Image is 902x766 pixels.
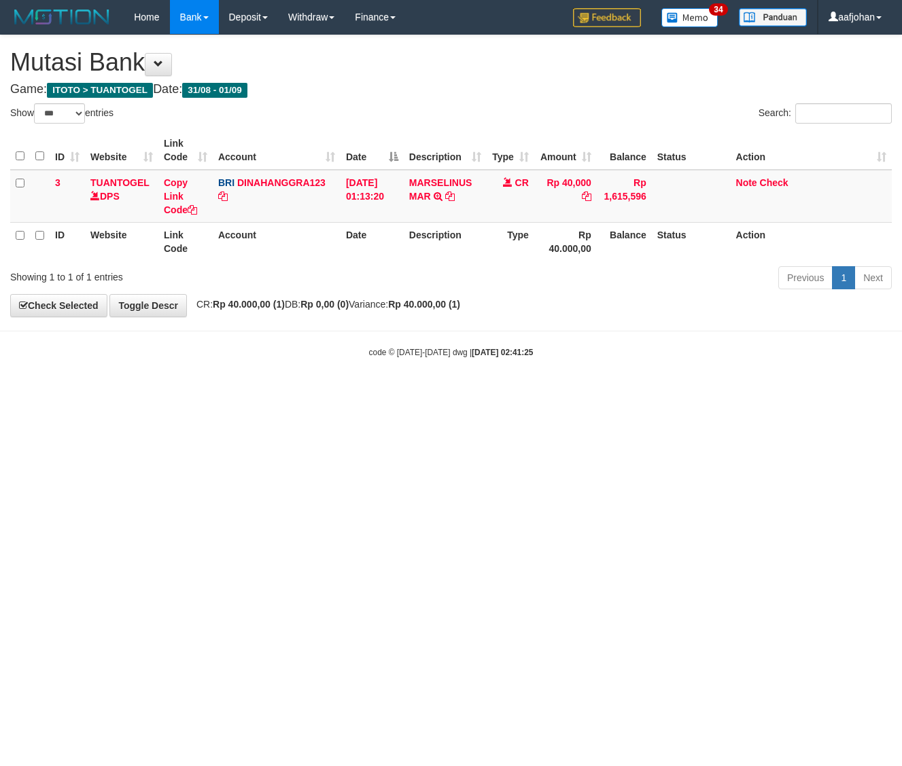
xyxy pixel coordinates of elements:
[213,131,341,170] th: Account: activate to sort column ascending
[55,177,60,188] span: 3
[731,131,892,170] th: Action: activate to sort column ascending
[164,177,197,215] a: Copy Link Code
[369,348,534,357] small: code © [DATE]-[DATE] dwg |
[534,131,597,170] th: Amount: activate to sort column ascending
[472,348,533,357] strong: [DATE] 02:41:25
[341,131,404,170] th: Date: activate to sort column descending
[109,294,187,317] a: Toggle Descr
[404,131,487,170] th: Description: activate to sort column ascending
[534,170,597,223] td: Rp 40,000
[50,131,85,170] th: ID: activate to sort column ascending
[832,266,855,289] a: 1
[158,131,213,170] th: Link Code: activate to sort column ascending
[10,83,892,96] h4: Game: Date:
[573,8,641,27] img: Feedback.jpg
[661,8,718,27] img: Button%20Memo.svg
[213,222,341,261] th: Account
[85,131,158,170] th: Website: activate to sort column ascending
[10,103,114,124] label: Show entries
[487,131,534,170] th: Type: activate to sort column ascending
[10,49,892,76] h1: Mutasi Bank
[10,294,107,317] a: Check Selected
[652,131,731,170] th: Status
[182,83,247,98] span: 31/08 - 01/09
[158,222,213,261] th: Link Code
[515,177,529,188] span: CR
[739,8,807,26] img: panduan.png
[736,177,757,188] a: Note
[597,131,652,170] th: Balance
[213,299,285,310] strong: Rp 40.000,00 (1)
[854,266,892,289] a: Next
[404,222,487,261] th: Description
[760,177,788,188] a: Check
[487,222,534,261] th: Type
[597,222,652,261] th: Balance
[582,191,591,202] a: Copy Rp 40,000 to clipboard
[10,265,366,284] div: Showing 1 to 1 of 1 entries
[795,103,892,124] input: Search:
[341,222,404,261] th: Date
[218,191,228,202] a: Copy DINAHANGGRA123 to clipboard
[85,170,158,223] td: DPS
[534,222,597,261] th: Rp 40.000,00
[409,177,472,202] a: MARSELINUS MAR
[731,222,892,261] th: Action
[47,83,153,98] span: ITOTO > TUANTOGEL
[90,177,150,188] a: TUANTOGEL
[778,266,833,289] a: Previous
[190,299,460,310] span: CR: DB: Variance:
[388,299,460,310] strong: Rp 40.000,00 (1)
[445,191,455,202] a: Copy MARSELINUS MAR to clipboard
[237,177,326,188] a: DINAHANGGRA123
[218,177,235,188] span: BRI
[709,3,727,16] span: 34
[652,222,731,261] th: Status
[10,7,114,27] img: MOTION_logo.png
[50,222,85,261] th: ID
[85,222,158,261] th: Website
[300,299,349,310] strong: Rp 0,00 (0)
[597,170,652,223] td: Rp 1,615,596
[341,170,404,223] td: [DATE] 01:13:20
[34,103,85,124] select: Showentries
[759,103,892,124] label: Search:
